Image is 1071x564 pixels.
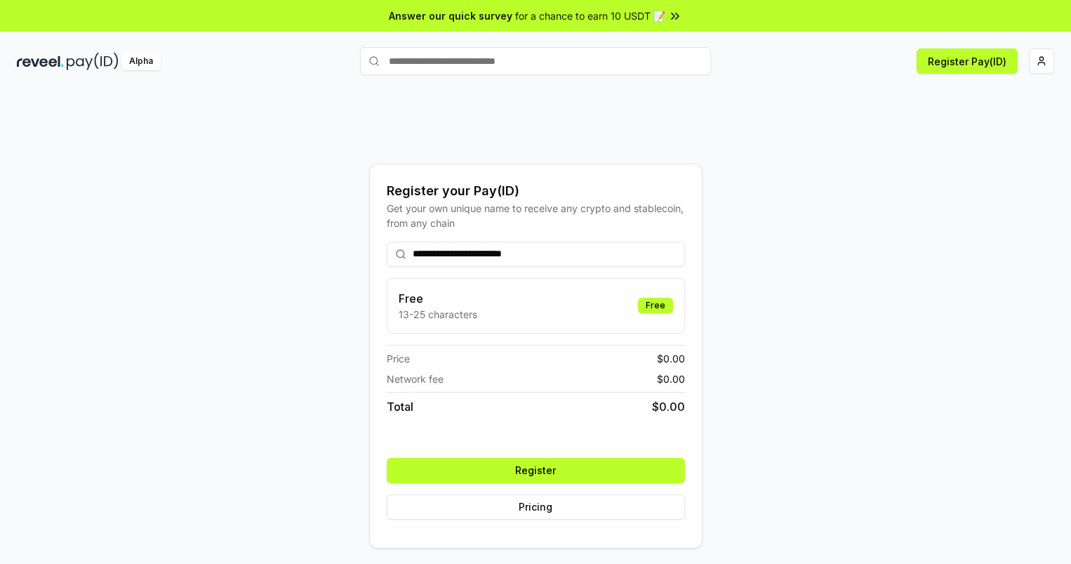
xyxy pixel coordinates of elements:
[387,458,685,483] button: Register
[387,494,685,520] button: Pricing
[389,8,512,23] span: Answer our quick survey
[387,351,410,366] span: Price
[917,48,1018,74] button: Register Pay(ID)
[387,181,685,201] div: Register your Pay(ID)
[17,53,64,70] img: reveel_dark
[399,290,477,307] h3: Free
[657,372,685,386] span: $ 0.00
[652,398,685,415] span: $ 0.00
[387,201,685,230] div: Get your own unique name to receive any crypto and stablecoin, from any chain
[387,372,444,386] span: Network fee
[67,53,119,70] img: pay_id
[387,398,413,415] span: Total
[515,8,665,23] span: for a chance to earn 10 USDT 📝
[657,351,685,366] span: $ 0.00
[638,298,673,313] div: Free
[121,53,161,70] div: Alpha
[399,307,477,322] p: 13-25 characters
